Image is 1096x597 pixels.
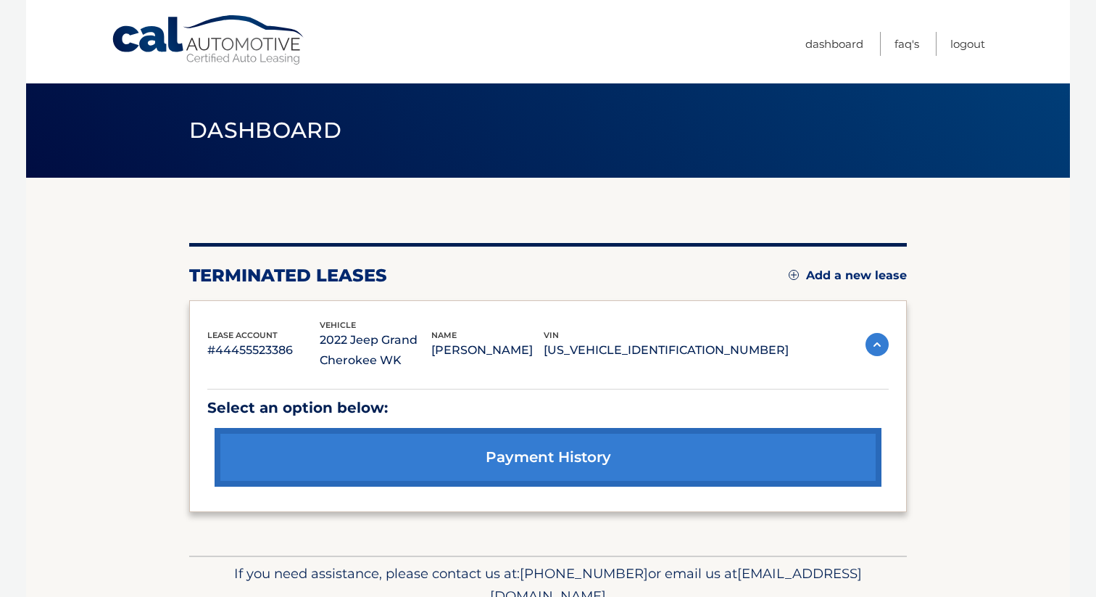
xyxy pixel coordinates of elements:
span: name [431,330,457,340]
a: payment history [215,428,881,487]
p: #44455523386 [207,340,320,361]
h2: terminated leases [189,265,387,287]
span: vin [544,330,559,340]
a: Add a new lease [789,268,907,283]
a: Dashboard [805,32,863,56]
a: Logout [950,32,985,56]
p: [PERSON_NAME] [431,340,544,361]
p: 2022 Jeep Grand Cherokee WK [320,330,432,371]
p: [US_VEHICLE_IDENTIFICATION_NUMBER] [544,340,789,361]
a: Cal Automotive [111,15,307,66]
span: [PHONE_NUMBER] [520,565,648,582]
img: accordion-active.svg [865,333,889,356]
span: Dashboard [189,117,341,144]
p: Select an option below: [207,395,889,421]
img: add.svg [789,270,799,280]
span: vehicle [320,320,356,330]
span: lease account [207,330,278,340]
a: FAQ's [894,32,919,56]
